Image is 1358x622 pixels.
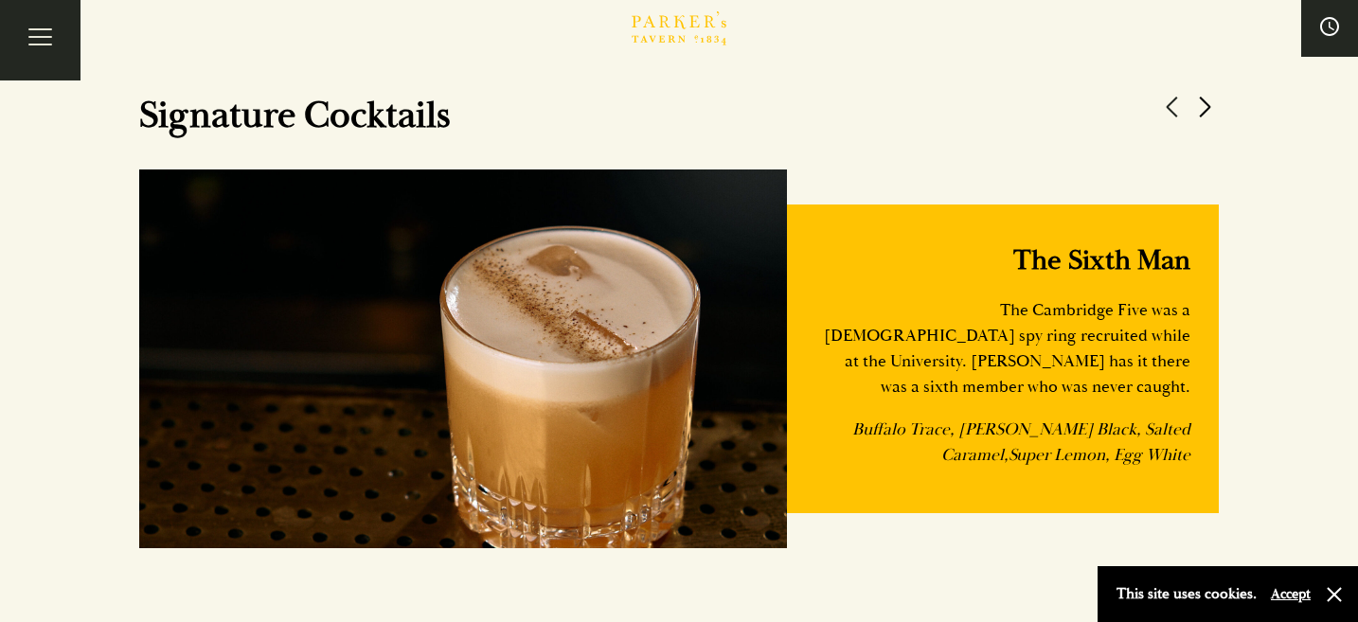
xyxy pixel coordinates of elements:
[1271,585,1311,603] button: Accept
[852,418,1190,466] em: Buffalo Trace, [PERSON_NAME] Black, Salted Caramel,
[1325,585,1344,604] button: Close and accept
[815,242,1190,278] h3: The Sixth Man
[815,297,1190,400] p: The Cambridge Five was a [DEMOGRAPHIC_DATA] spy ring recruited while at the University. [PERSON_N...
[1009,444,1190,466] em: Super Lemon, Egg White
[1117,580,1257,608] p: This site uses cookies.
[139,93,1158,138] h2: Signature Cocktails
